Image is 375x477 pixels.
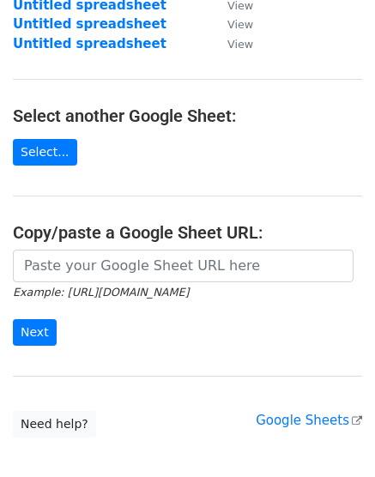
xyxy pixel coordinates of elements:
small: View [227,38,253,51]
a: Select... [13,139,77,166]
iframe: Chat Widget [289,395,375,477]
a: Untitled spreadsheet [13,36,166,51]
a: Google Sheets [256,413,362,428]
input: Next [13,319,57,346]
a: Untitled spreadsheet [13,16,166,32]
small: Example: [URL][DOMAIN_NAME] [13,286,189,299]
h4: Copy/paste a Google Sheet URL: [13,222,362,243]
a: View [210,36,253,51]
input: Paste your Google Sheet URL here [13,250,354,282]
a: View [210,16,253,32]
small: View [227,18,253,31]
a: Need help? [13,411,96,438]
h4: Select another Google Sheet: [13,106,362,126]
